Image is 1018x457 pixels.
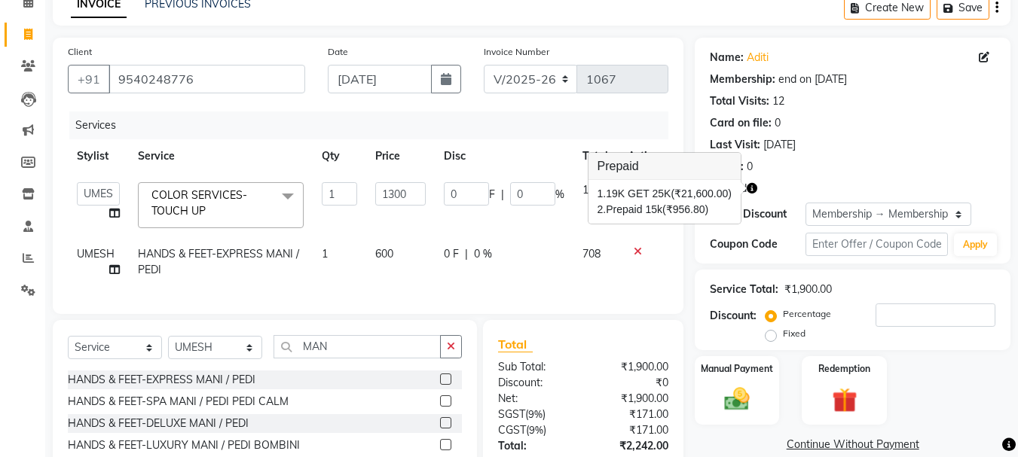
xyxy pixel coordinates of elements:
div: Services [69,111,680,139]
span: COLOR SERVICES-TOUCH UP [151,188,247,218]
span: 0 % [474,246,492,262]
th: Action [619,139,668,173]
div: 0 [775,115,781,131]
span: 1534 [582,183,607,197]
span: 9% [529,424,543,436]
div: Discount: [487,375,583,391]
th: Qty [313,139,366,173]
img: _cash.svg [717,385,757,413]
div: Sub Total: [487,359,583,375]
th: Total [573,139,619,173]
div: Discount: [710,308,757,324]
label: Date [328,45,348,59]
span: | [465,246,468,262]
h3: Prepaid [588,153,741,180]
span: CGST [498,423,526,437]
span: UMESH [77,247,115,260]
span: 1. [598,187,607,200]
div: Apply Discount [710,206,805,222]
div: Total Visits: [710,93,769,109]
input: Search or Scan [274,335,441,358]
th: Service [129,139,313,173]
img: _gift.svg [824,385,865,416]
input: Enter Offer / Coupon Code [806,233,948,256]
span: 708 [582,247,601,260]
div: Last Visit: [710,137,760,153]
span: % [555,187,564,203]
span: 1 [322,247,328,260]
span: SGST [498,407,525,421]
a: Continue Without Payment [698,437,1007,452]
div: Prepaid 15k [598,202,732,218]
div: ( ) [487,407,583,422]
div: ₹0 [583,375,680,391]
span: 0 F [444,246,459,262]
span: (₹21,600.00) [671,187,732,200]
span: Total [498,337,533,352]
span: F [489,187,495,203]
a: Aditi [747,50,769,66]
div: ₹1,900.00 [784,282,832,297]
button: Apply [954,233,997,256]
div: ₹171.00 [583,407,680,422]
div: HANDS & FEET-DELUXE MANI / PEDI [68,416,249,431]
div: Total: [487,438,583,454]
div: ₹1,900.00 [583,359,680,375]
div: 19K GET 25K [598,186,732,202]
label: Manual Payment [701,362,773,376]
div: HANDS & FEET-LUXURY MANI / PEDI BOMBINI [68,437,300,453]
th: Stylist [68,139,129,173]
div: [DATE] [763,137,796,153]
span: 9% [528,408,543,420]
div: Card on file: [710,115,772,131]
div: Name: [710,50,744,66]
div: end on [DATE] [778,72,847,87]
div: Service Total: [710,282,778,297]
div: ₹1,900.00 [583,391,680,407]
div: Membership: [710,72,775,87]
span: 600 [375,247,393,260]
div: ( ) [487,422,583,438]
label: Percentage [783,307,831,321]
span: | [501,187,504,203]
th: Disc [435,139,573,173]
button: +91 [68,65,110,93]
label: Client [68,45,92,59]
label: Fixed [783,327,806,340]
div: HANDS & FEET-SPA MANI / PEDI PEDI CALM [68,394,289,410]
div: ₹2,242.00 [583,438,680,454]
span: 2. [598,203,607,215]
a: x [206,204,212,218]
label: Redemption [818,362,870,376]
div: HANDS & FEET-EXPRESS MANI / PEDI [68,372,255,388]
div: 12 [772,93,784,109]
label: Invoice Number [484,45,549,59]
th: Price [366,139,435,173]
input: Search by Name/Mobile/Email/Code [109,65,305,93]
div: 0 [747,159,753,175]
div: Coupon Code [710,236,805,252]
div: ₹171.00 [583,422,680,438]
div: Net: [487,391,583,407]
span: (₹956.80) [662,203,708,215]
span: HANDS & FEET-EXPRESS MANI / PEDI [138,247,299,276]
